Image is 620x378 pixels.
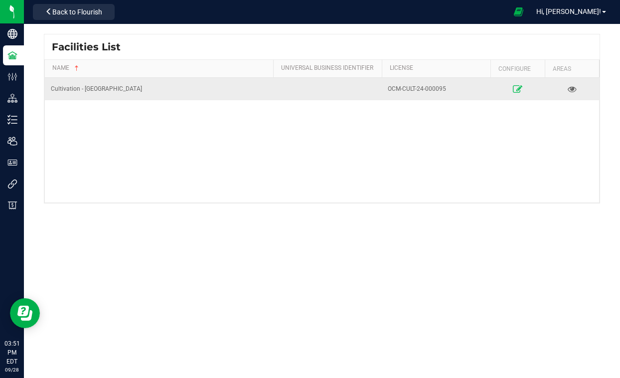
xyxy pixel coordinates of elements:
[490,60,545,78] th: Configure
[52,39,121,54] span: Facilities List
[7,50,17,60] inline-svg: Facilities
[4,339,19,366] p: 03:51 PM EDT
[33,4,115,20] button: Back to Flourish
[7,29,17,39] inline-svg: Company
[545,60,599,78] th: Areas
[7,115,17,125] inline-svg: Inventory
[7,158,17,168] inline-svg: User Roles
[52,8,102,16] span: Back to Flourish
[536,7,601,15] span: Hi, [PERSON_NAME]!
[281,64,378,72] a: Universal Business Identifier
[388,84,484,94] div: OCM-CULT-24-000095
[7,179,17,189] inline-svg: Integrations
[52,64,269,72] a: Name
[4,366,19,374] p: 09/28
[7,200,17,210] inline-svg: Billing
[390,64,486,72] a: License
[7,72,17,82] inline-svg: Configuration
[7,93,17,103] inline-svg: Distribution
[507,2,530,21] span: Open Ecommerce Menu
[7,136,17,146] inline-svg: Users
[10,298,40,328] iframe: Resource center
[51,84,267,94] div: Cultivation - [GEOGRAPHIC_DATA]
